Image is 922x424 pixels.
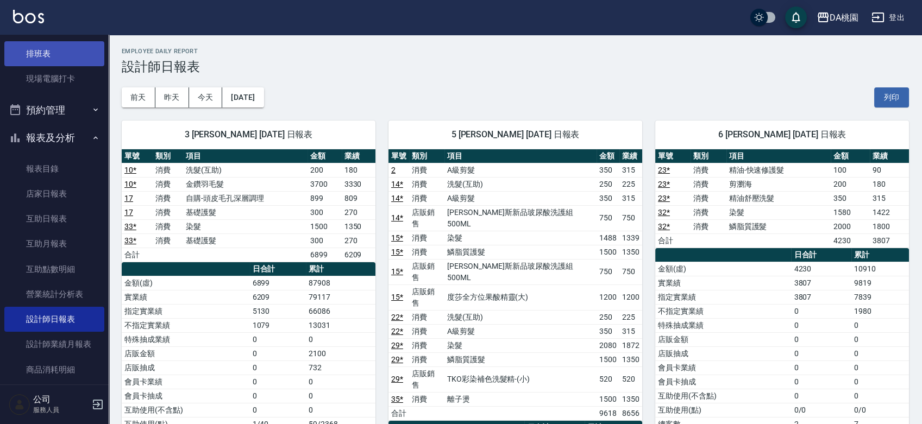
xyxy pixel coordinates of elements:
[619,259,642,284] td: 750
[4,124,104,152] button: 報表及分析
[409,366,444,392] td: 店販銷售
[4,41,104,66] a: 排班表
[388,406,409,420] td: 合計
[655,304,791,318] td: 不指定實業績
[691,163,726,177] td: 消費
[308,191,341,205] td: 899
[183,233,308,248] td: 基礎護髮
[726,191,831,205] td: 精油舒壓洗髮
[691,149,726,163] th: 類別
[619,245,642,259] td: 1350
[308,149,341,163] th: 金額
[122,48,909,55] h2: Employee Daily Report
[597,406,619,420] td: 9618
[831,177,870,191] td: 200
[791,248,851,262] th: 日合計
[851,276,909,290] td: 9819
[33,394,89,405] h5: 公司
[619,191,642,205] td: 315
[342,149,375,163] th: 業績
[4,66,104,91] a: 現場電腦打卡
[4,282,104,307] a: 營業統計分析表
[867,8,909,28] button: 登出
[726,205,831,219] td: 染髮
[444,259,597,284] td: [PERSON_NAME]斯新品玻尿酸洗護組500ML
[4,332,104,357] a: 設計師業績月報表
[409,392,444,406] td: 消費
[342,233,375,248] td: 270
[870,177,909,191] td: 180
[4,357,104,382] a: 商品消耗明細
[851,389,909,403] td: 0
[597,259,619,284] td: 750
[153,205,184,219] td: 消費
[306,346,375,360] td: 2100
[122,149,375,262] table: a dense table
[183,191,308,205] td: 自購-頭皮毛孔深層調理
[791,389,851,403] td: 0
[308,233,341,248] td: 300
[4,307,104,332] a: 設計師日報表
[4,181,104,206] a: 店家日報表
[791,290,851,304] td: 3807
[619,338,642,352] td: 1872
[409,205,444,231] td: 店販銷售
[4,382,104,407] a: 商品庫存表
[250,375,306,389] td: 0
[831,163,870,177] td: 100
[597,177,619,191] td: 250
[444,163,597,177] td: A級剪髮
[619,177,642,191] td: 225
[619,231,642,245] td: 1339
[183,205,308,219] td: 基礎護髮
[870,205,909,219] td: 1422
[4,96,104,124] button: 預約管理
[306,262,375,276] th: 累計
[619,284,642,310] td: 1200
[409,163,444,177] td: 消費
[851,375,909,389] td: 0
[812,7,863,29] button: DA桃園
[655,276,791,290] td: 實業績
[870,233,909,248] td: 3807
[444,324,597,338] td: A級剪髮
[874,87,909,107] button: 列印
[655,389,791,403] td: 互助使用(不含點)
[183,177,308,191] td: 金鑽羽毛髮
[250,403,306,417] td: 0
[830,11,858,24] div: DA桃園
[870,163,909,177] td: 90
[306,290,375,304] td: 79117
[785,7,807,28] button: save
[122,318,250,332] td: 不指定實業績
[851,360,909,375] td: 0
[851,262,909,276] td: 10910
[851,318,909,332] td: 0
[122,290,250,304] td: 實業績
[308,205,341,219] td: 300
[250,346,306,360] td: 0
[308,177,341,191] td: 3700
[619,205,642,231] td: 750
[122,87,155,107] button: 前天
[122,332,250,346] td: 特殊抽成業績
[122,304,250,318] td: 指定實業績
[153,191,184,205] td: 消費
[691,191,726,205] td: 消費
[308,163,341,177] td: 200
[122,248,153,262] td: 合計
[655,318,791,332] td: 特殊抽成業績
[444,205,597,231] td: [PERSON_NAME]斯新品玻尿酸洗護組500ML
[250,332,306,346] td: 0
[726,163,831,177] td: 精油-快速修護髮
[409,245,444,259] td: 消費
[597,338,619,352] td: 2080
[597,310,619,324] td: 250
[851,403,909,417] td: 0/0
[402,129,629,140] span: 5 [PERSON_NAME] [DATE] 日報表
[444,366,597,392] td: TKO彩染補色洗髮精-(小)
[655,375,791,389] td: 會員卡抽成
[153,149,184,163] th: 類別
[153,163,184,177] td: 消費
[597,163,619,177] td: 350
